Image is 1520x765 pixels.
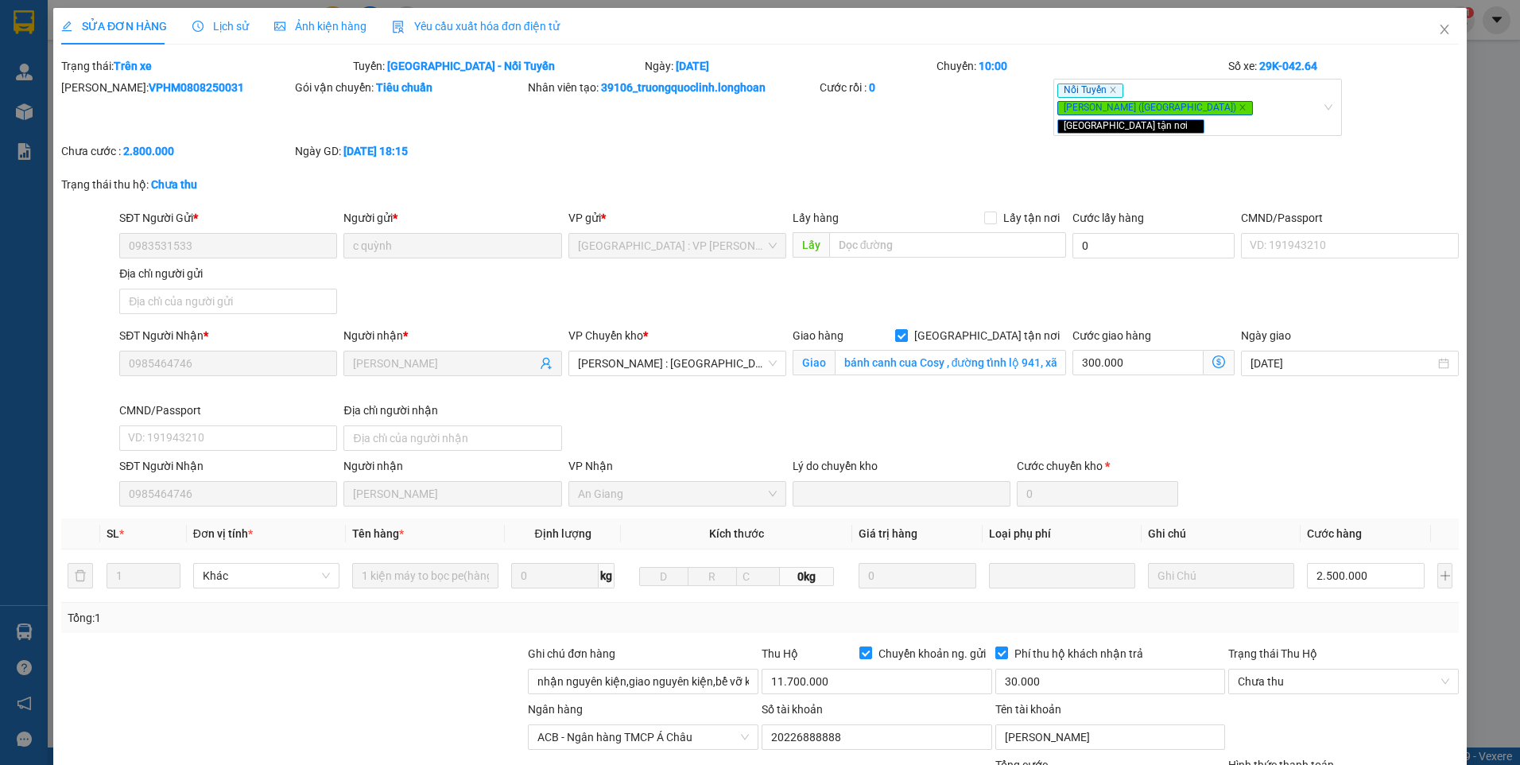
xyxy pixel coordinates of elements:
input: VD: Bàn, Ghế [352,563,498,588]
div: Lý do chuyển kho [793,457,1010,475]
b: Tiêu chuẩn [376,81,432,94]
span: Định lượng [535,527,591,540]
b: 10:00 [979,60,1007,72]
span: [PERSON_NAME] ([GEOGRAPHIC_DATA]) [1057,101,1253,115]
span: Giao [793,350,835,375]
label: Tên tài khoản [995,703,1061,716]
span: Chưa thu [1238,670,1449,693]
input: Cước lấy hàng [1072,233,1235,258]
span: Khác [203,564,330,588]
div: Nhân viên tạo: [528,79,816,96]
span: Lấy tận nơi [997,209,1066,227]
span: Lịch sử [192,20,249,33]
div: Gói vận chuyển: [295,79,525,96]
span: Giá trị hàng [859,527,917,540]
span: Thu Hộ [762,647,798,660]
span: edit [61,21,72,32]
span: kg [599,563,615,588]
input: Địa chỉ của người nhận [343,425,561,451]
span: Hà Nội : VP Hoàng Mai [578,234,777,258]
div: Địa chỉ người gửi [119,265,337,282]
label: Ngân hàng [528,703,583,716]
div: Địa chỉ người nhận [343,402,561,419]
div: Cước rồi : [820,79,1050,96]
div: Người nhận [343,327,561,344]
span: close [1438,23,1451,36]
div: CMND/Passport [119,402,337,419]
span: user-add [540,357,553,370]
b: 29K-042.64 [1259,60,1317,72]
button: Close [1422,8,1467,52]
span: VP Chuyển kho [568,329,643,342]
span: An Giang [578,482,777,506]
div: Số xe: [1227,57,1460,75]
span: picture [274,21,285,32]
input: C [736,567,781,586]
span: Lấy hàng [793,212,839,224]
span: Cước hàng [1307,527,1362,540]
input: Tên tài khoản [995,724,1226,750]
input: Giao tận nơi [835,350,1067,375]
button: delete [68,563,93,588]
span: close [1109,86,1117,94]
span: Hồ Chí Minh : Kho Quận 12 [578,351,777,375]
div: Tuyến: [351,57,643,75]
div: Người nhận [343,457,561,475]
span: clock-circle [192,21,204,32]
span: Nối Tuyến [1057,83,1123,98]
input: Ghi chú đơn hàng [528,669,758,694]
input: D [639,567,688,586]
label: Ghi chú đơn hàng [528,647,615,660]
span: Lấy [793,232,829,258]
input: Địa chỉ của người gửi [119,289,337,314]
span: [GEOGRAPHIC_DATA] tận nơi [908,327,1066,344]
span: 0kg [780,567,834,586]
span: Chuyển khoản ng. gửi [872,645,992,662]
div: Chưa cước : [61,142,292,160]
div: Chuyến: [935,57,1227,75]
b: Trên xe [114,60,152,72]
span: [GEOGRAPHIC_DATA] tận nơi [1057,119,1204,134]
input: Số tài khoản [762,724,992,750]
div: Trạng thái thu hộ: [61,176,350,193]
span: ACB - Ngân hàng TMCP Á Châu [537,725,749,749]
th: Ghi chú [1142,518,1301,549]
span: close [1239,103,1247,111]
div: VP gửi [568,209,786,227]
input: Dọc đường [829,232,1067,258]
span: Đơn vị tính [193,527,253,540]
span: Kích thước [709,527,764,540]
div: Trạng thái: [60,57,351,75]
span: SỬA ĐƠN HÀNG [61,20,167,33]
span: Giao hàng [793,329,843,342]
div: Ngày GD: [295,142,525,160]
input: R [688,567,737,586]
div: Tổng: 1 [68,609,587,627]
span: Tên hàng [352,527,404,540]
div: SĐT Người Nhận [119,457,337,475]
span: Phí thu hộ khách nhận trả [1008,645,1150,662]
b: 0 [869,81,875,94]
th: Loại phụ phí [983,518,1142,549]
b: VPHM0808250031 [149,81,244,94]
b: [DATE] [676,60,709,72]
label: Ngày giao [1241,329,1291,342]
div: Cước chuyển kho [1017,457,1179,475]
div: VP Nhận [568,457,786,475]
input: Ngày giao [1251,355,1435,372]
b: [DATE] 18:15 [343,145,408,157]
b: 39106_truongquoclinh.longhoan [601,81,766,94]
div: Ngày: [643,57,935,75]
input: Ghi Chú [1148,563,1294,588]
b: [GEOGRAPHIC_DATA] - Nối Tuyến [387,60,555,72]
div: SĐT Người Nhận [119,327,337,344]
span: SL [107,527,119,540]
span: close [1190,122,1198,130]
label: Số tài khoản [762,703,823,716]
label: Cước lấy hàng [1072,212,1144,224]
div: [PERSON_NAME]: [61,79,292,96]
input: Cước giao hàng [1072,350,1204,375]
span: Yêu cầu xuất hóa đơn điện tử [392,20,560,33]
div: SĐT Người Gửi [119,209,337,227]
img: icon [392,21,405,33]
